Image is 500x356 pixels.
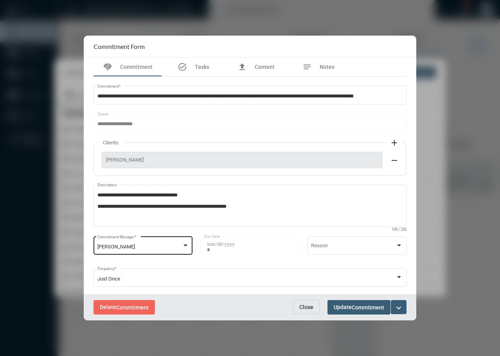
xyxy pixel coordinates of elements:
[178,62,187,72] mat-icon: task_alt
[237,62,247,72] mat-icon: file_upload
[99,140,123,146] label: Clients:
[195,64,209,70] span: Tasks
[392,228,406,232] mat-hint: 109 / 200
[334,304,384,310] span: Update
[327,300,390,315] button: UpdateCommitment
[97,276,120,282] span: Just Once
[302,62,312,72] mat-icon: notes
[116,304,149,311] span: Commitment
[299,304,313,310] span: Close
[293,300,320,314] button: Close
[320,64,335,70] span: Notes
[390,156,399,165] mat-icon: remove
[390,138,399,147] mat-icon: add
[106,157,378,163] span: [PERSON_NAME]
[97,244,135,250] span: [PERSON_NAME]
[94,300,155,315] button: DeleteCommitment
[352,304,384,311] span: Commitment
[394,303,403,313] mat-icon: expand_more
[120,64,153,70] span: Commitment
[100,304,149,310] span: Delete
[103,62,112,72] mat-icon: handshake
[255,64,275,70] span: Content
[94,43,145,50] h2: Commitment Form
